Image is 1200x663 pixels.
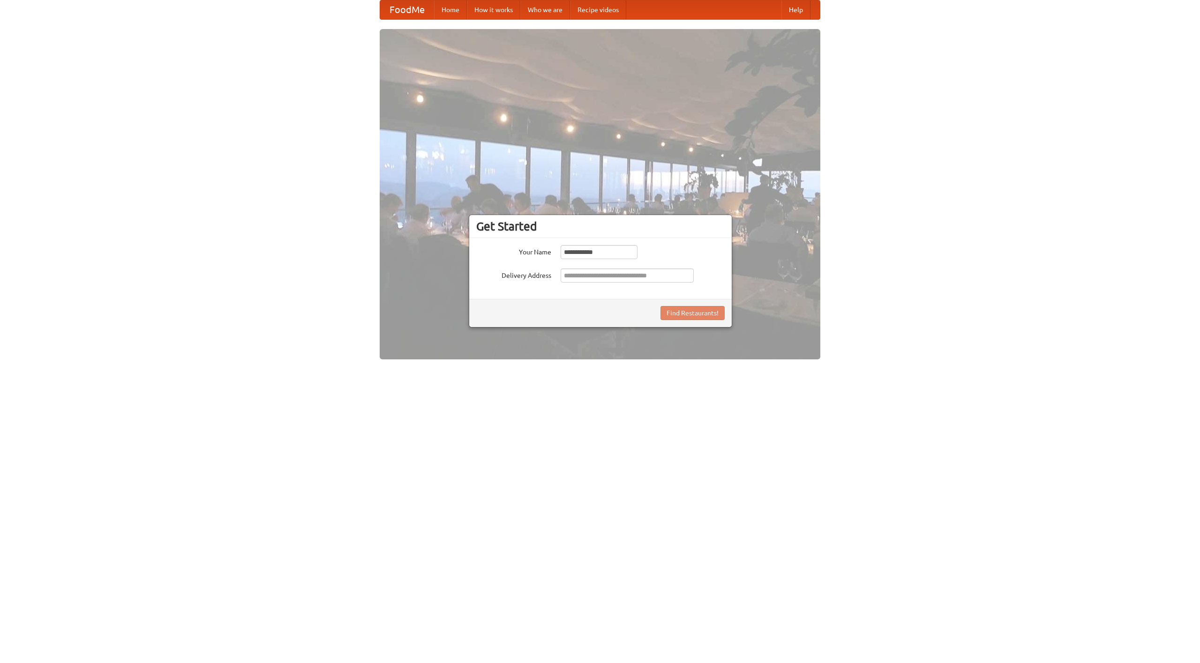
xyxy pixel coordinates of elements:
label: Your Name [476,245,551,257]
a: Home [434,0,467,19]
button: Find Restaurants! [660,306,725,320]
a: FoodMe [380,0,434,19]
h3: Get Started [476,219,725,233]
a: Recipe videos [570,0,626,19]
a: Help [781,0,810,19]
label: Delivery Address [476,268,551,280]
a: How it works [467,0,520,19]
a: Who we are [520,0,570,19]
